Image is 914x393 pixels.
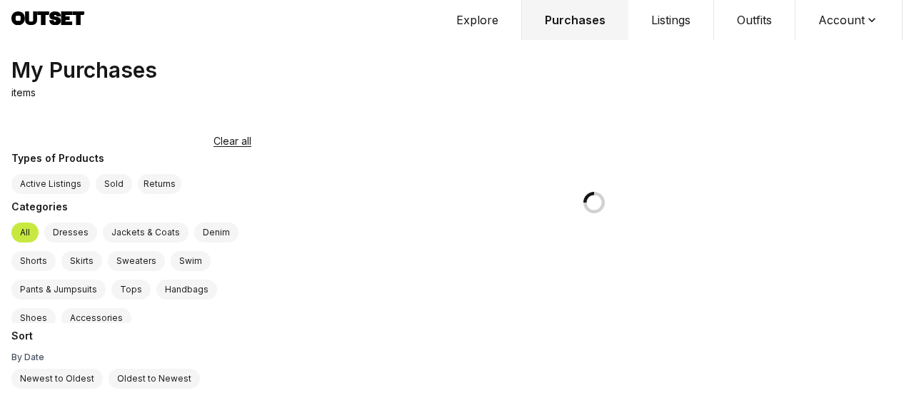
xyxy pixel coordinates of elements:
[108,251,165,271] label: Sweaters
[11,329,251,346] div: Sort
[111,280,151,300] label: Tops
[11,223,39,243] label: All
[11,369,103,389] label: Newest to Oldest
[96,174,132,194] label: Sold
[109,369,200,389] label: Oldest to Newest
[11,174,90,194] label: Active Listings
[11,86,36,100] p: items
[11,280,106,300] label: Pants & Jumpsuits
[214,134,251,148] button: Clear all
[11,352,251,363] div: By Date
[61,251,102,271] label: Skirts
[103,223,189,243] label: Jackets & Coats
[61,308,131,328] label: Accessories
[11,151,251,168] div: Types of Products
[171,251,211,271] label: Swim
[11,200,251,217] div: Categories
[11,57,157,83] div: My Purchases
[44,223,97,243] label: Dresses
[138,174,181,194] button: Returns
[156,280,217,300] label: Handbags
[11,251,56,271] label: Shorts
[194,223,238,243] label: Denim
[11,308,56,328] label: Shoes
